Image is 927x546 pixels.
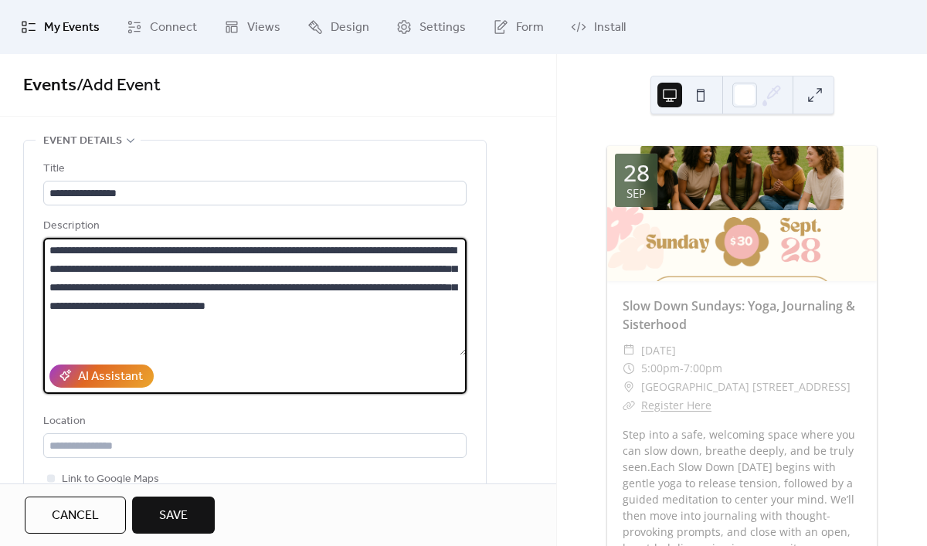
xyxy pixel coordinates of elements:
div: Sep [626,188,646,199]
div: AI Assistant [78,368,143,386]
a: Design [296,6,381,48]
a: Register Here [641,398,711,412]
button: Save [132,497,215,534]
div: ​ [623,341,635,360]
div: Description [43,217,463,236]
a: Views [212,6,292,48]
div: ​ [623,359,635,378]
span: Save [159,507,188,525]
span: [DATE] [641,341,676,360]
a: Install [559,6,637,48]
span: Views [247,19,280,37]
a: Form [481,6,555,48]
div: Title [43,160,463,178]
a: Settings [385,6,477,48]
div: ​ [623,396,635,415]
button: Cancel [25,497,126,534]
span: - [680,359,684,378]
span: Design [331,19,369,37]
div: Location [43,412,463,431]
span: 7:00pm [684,359,722,378]
span: Event details [43,132,122,151]
button: AI Assistant [49,365,154,388]
span: Link to Google Maps [62,470,159,489]
a: Events [23,69,76,103]
span: My Events [44,19,100,37]
span: / Add Event [76,69,161,103]
span: Settings [419,19,466,37]
span: Install [594,19,626,37]
span: Form [516,19,544,37]
div: ​ [623,378,635,396]
span: [GEOGRAPHIC_DATA] [STREET_ADDRESS] [641,378,851,396]
a: Slow Down Sundays: Yoga, Journaling & Sisterhood [623,297,855,333]
a: Connect [115,6,209,48]
a: My Events [9,6,111,48]
div: 28 [623,161,650,185]
span: Connect [150,19,197,37]
span: Cancel [52,507,99,525]
span: 5:00pm [641,359,680,378]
